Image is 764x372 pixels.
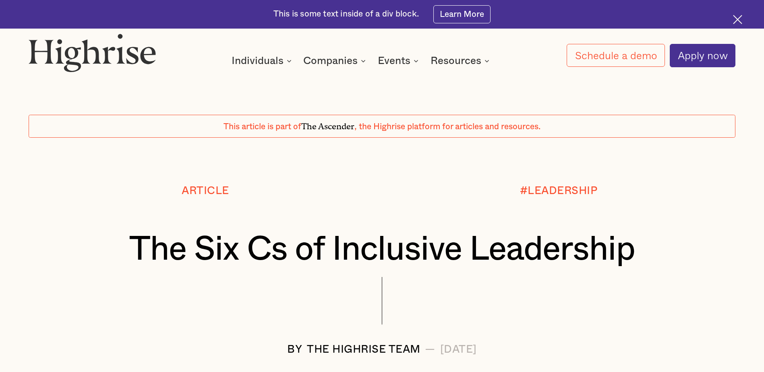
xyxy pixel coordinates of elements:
[232,56,284,66] div: Individuals
[273,8,419,20] div: This is some text inside of a div block.
[232,56,294,66] div: Individuals
[58,231,706,268] h1: The Six Cs of Inclusive Leadership
[431,56,481,66] div: Resources
[440,344,477,355] div: [DATE]
[670,44,735,67] a: Apply now
[567,44,665,67] a: Schedule a demo
[29,33,156,72] img: Highrise logo
[520,185,598,197] div: #LEADERSHIP
[303,56,368,66] div: Companies
[378,56,410,66] div: Events
[307,344,420,355] div: The Highrise Team
[433,5,491,23] a: Learn More
[303,56,358,66] div: Companies
[301,120,354,130] span: The Ascender
[378,56,421,66] div: Events
[425,344,435,355] div: —
[182,185,229,197] div: Article
[354,122,540,131] span: , the Highrise platform for articles and resources.
[431,56,492,66] div: Resources
[287,344,302,355] div: BY
[224,122,301,131] span: This article is part of
[733,15,742,24] img: Cross icon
